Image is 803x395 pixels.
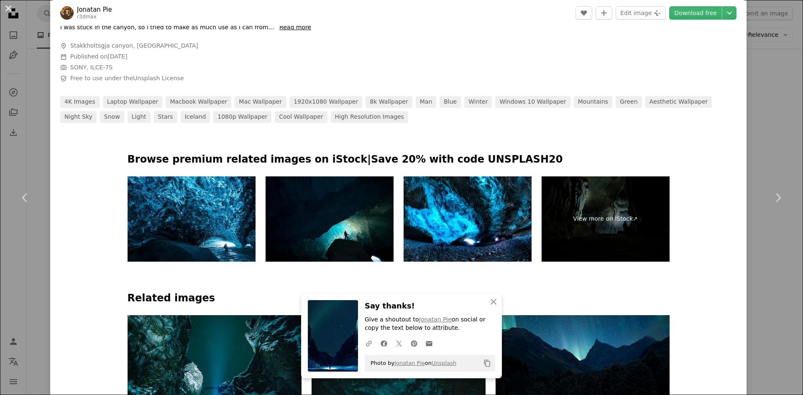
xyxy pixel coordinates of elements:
a: mountains [574,96,613,108]
a: green [616,96,642,108]
span: Free to use under the [70,74,184,83]
a: iceland [181,111,210,123]
a: laptop wallpaper [103,96,163,108]
button: Like [575,6,592,20]
time: April 6, 2017 at 9:18:11 AM GMT+1 [107,53,127,60]
button: Edit image [616,6,666,20]
a: Unsplash License [133,75,184,82]
a: windows 10 wallpaper [495,96,570,108]
a: mac wallpaper [235,96,286,108]
a: man [416,96,437,108]
img: Explorer stands in mouth of ice cave at night [266,176,394,262]
a: 4K Images [60,96,100,108]
span: Photo by on [366,357,456,370]
a: r3dmax [77,14,97,20]
a: stars [154,111,177,123]
button: Copy to clipboard [480,356,494,370]
p: Give a shoutout to on social or copy the text below to attribute. [365,316,495,332]
a: Unsplash [432,360,456,366]
span: Published on [70,53,128,60]
p: Browse premium related images on iStock | Save 20% with code UNSPLASH20 [128,153,670,166]
a: aesthetic wallpaper [645,96,712,108]
button: Add to Collection [596,6,612,20]
button: Choose download size [722,6,737,20]
a: View more on iStock↗ [542,176,670,262]
a: Download free [669,6,722,20]
a: 8k wallpaper [366,96,412,108]
button: Read more [279,23,311,32]
a: Jonatan Pie [77,5,112,14]
a: Jonatan Pie [419,316,452,323]
img: Inside and Ice cave [128,176,256,262]
a: 1080p wallpaper [213,111,271,123]
a: High resolution images [331,111,408,123]
a: person standing surrounded by snowy mountain [128,369,302,377]
a: Jonatan Pie [394,360,425,366]
a: macbook wallpaper [166,96,231,108]
a: cool wallpaper [275,111,327,123]
a: A view of a mountain range with the aurora lights in the sky [496,369,670,377]
a: night sky [60,111,97,123]
a: Share on Pinterest [407,335,422,352]
a: Next [753,158,803,238]
a: Share on Facebook [376,335,391,352]
a: blue [440,96,461,108]
a: Share over email [422,335,437,352]
h3: Say thanks! [365,300,495,312]
a: light [128,111,151,123]
a: winter [464,96,492,108]
img: Go to Jonatan Pie's profile [60,6,74,20]
a: snow [100,111,124,123]
span: Stakkholtsgja canyon, [GEOGRAPHIC_DATA] [70,42,198,50]
a: 1920x1080 wallpaper [289,96,362,108]
a: Share on Twitter [391,335,407,352]
h4: Related images [128,292,670,305]
button: SONY, ILCE-7S [70,64,113,72]
img: ice cave hidden in Iceland [404,176,532,262]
